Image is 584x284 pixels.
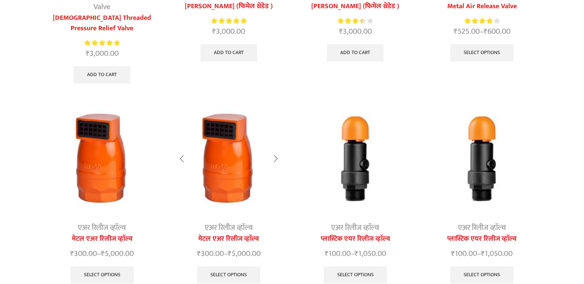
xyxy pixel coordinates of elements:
[45,234,159,244] a: मेटल एअर रिलीज व्हाॅल्व
[172,1,286,12] a: [PERSON_NAME] (फिमेल थ्रेडेड )
[355,247,358,260] span: ₹
[458,221,506,234] a: एअर रिलीज व्हाॅल्व
[86,47,90,60] span: ₹
[339,25,372,38] bdi: 3,000.00
[70,247,74,260] span: ₹
[299,1,413,12] a: [PERSON_NAME] (फिमेल थ्रेडेड )
[324,266,387,284] a: Select options for “प्लास्टिक एयर रिलीज व्हाॅल्व”
[172,248,286,260] span: –
[484,25,487,38] span: ₹
[325,247,351,260] bdi: 100.00
[338,16,373,26] div: Rated 3.50 out of 5
[299,102,413,215] img: प्लास्टिक एयर रिलीज व्हाॅल्व
[45,102,159,215] img: Metal Air Release Valve
[45,248,159,260] span: –
[465,16,500,26] div: Rated 4.14 out of 5
[425,26,539,38] span: –
[484,25,510,38] bdi: 600.00
[211,16,246,26] span: Rated out of 5
[86,47,119,60] bdi: 3,000.00
[172,102,286,215] img: Metal Air Release Valve
[212,25,216,38] span: ₹
[101,247,105,260] span: ₹
[84,38,119,48] div: Rated 5.00 out of 5
[299,248,413,260] span: –
[205,221,253,234] a: एअर रिलीज व्हाॅल्व
[450,44,513,61] a: Select options for “Metal Air Release Valve”
[454,25,480,38] bdi: 525.00
[197,247,201,260] span: ₹
[211,16,246,26] div: Rated 5.00 out of 5
[172,234,286,244] a: मेटल एअर रिलीज व्हाॅल्व
[451,247,455,260] span: ₹
[425,234,539,244] a: प्लास्टिक एयर रिलीज व्हाॅल्व
[212,25,245,38] bdi: 3,000.00
[425,248,539,260] span: –
[200,44,257,61] a: Add to cart: “प्रेशर रिलीफ व्हाॅल्व (फिमेल थ्रेडेड )”
[70,247,97,260] bdi: 300.00
[45,13,159,34] a: [DEMOGRAPHIC_DATA] Threaded Pressure Relief Valve
[71,266,134,284] a: Select options for “मेटल एअर रिलीज व्हाॅल्व”
[331,221,379,234] a: एअर रिलीज व्हाॅल्व
[228,247,232,260] span: ₹
[425,102,539,215] img: प्लास्टिक एयर रिलीज व्हाॅल्व
[327,44,384,61] a: Add to cart: “प्रेशर रिलीफ व्हाॅल्व (फिमेल थ्रेडेड )”
[84,38,119,48] span: Rated out of 5
[451,247,477,260] bdi: 100.00
[74,66,130,83] a: Add to cart: “Female Threaded Pressure Relief Valve”
[197,247,224,260] bdi: 300.00
[454,25,458,38] span: ₹
[425,1,539,12] a: Metal Air Release Valve
[325,247,329,260] span: ₹
[339,25,343,38] span: ₹
[299,234,413,244] a: प्लास्टिक एयर रिलीज व्हाॅल्व
[78,221,126,234] a: एअर रिलीज व्हाॅल्व
[197,266,260,284] a: Select options for “मेटल एअर रिलीज व्हाॅल्व”
[465,16,494,26] span: Rated out of 5
[338,16,362,26] span: Rated out of 5
[450,266,513,284] a: Select options for “प्लास्टिक एयर रिलीज व्हाॅल्व”
[481,247,513,260] bdi: 1,050.00
[481,247,485,260] span: ₹
[101,247,134,260] bdi: 5,000.00
[228,247,261,260] bdi: 5,000.00
[355,247,386,260] bdi: 1,050.00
